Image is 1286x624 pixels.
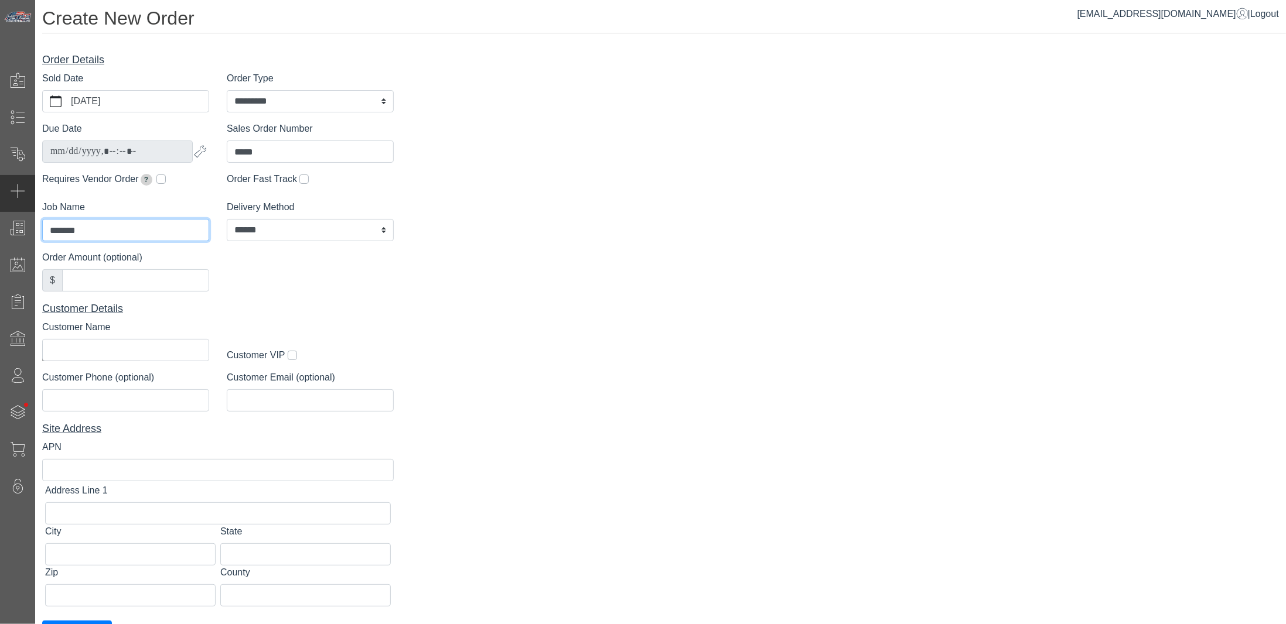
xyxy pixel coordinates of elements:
[1077,9,1248,19] a: [EMAIL_ADDRESS][DOMAIN_NAME]
[42,440,62,454] label: APN
[69,91,209,112] label: [DATE]
[227,200,295,214] label: Delivery Method
[220,524,242,539] label: State
[42,269,63,292] div: $
[42,320,110,334] label: Customer Name
[141,174,152,186] span: Extends due date by 2 weeks for pickup orders
[42,172,154,186] label: Requires Vendor Order
[11,386,41,424] span: •
[227,348,285,362] label: Customer VIP
[1250,9,1279,19] span: Logout
[45,565,58,580] label: Zip
[42,371,154,385] label: Customer Phone (optional)
[42,301,394,317] div: Customer Details
[227,172,297,186] label: Order Fast Track
[42,7,1286,33] h1: Create New Order
[42,71,83,85] label: Sold Date
[42,52,394,68] div: Order Details
[1077,7,1279,21] div: |
[45,484,108,498] label: Address Line 1
[220,565,250,580] label: County
[42,421,394,437] div: Site Address
[227,371,335,385] label: Customer Email (optional)
[45,524,62,539] label: City
[42,200,85,214] label: Job Name
[227,122,313,136] label: Sales Order Number
[227,71,274,85] label: Order Type
[4,11,33,23] img: Metals Direct Inc Logo
[42,251,142,265] label: Order Amount (optional)
[50,95,62,107] svg: calendar
[42,122,82,136] label: Due Date
[43,91,69,112] button: calendar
